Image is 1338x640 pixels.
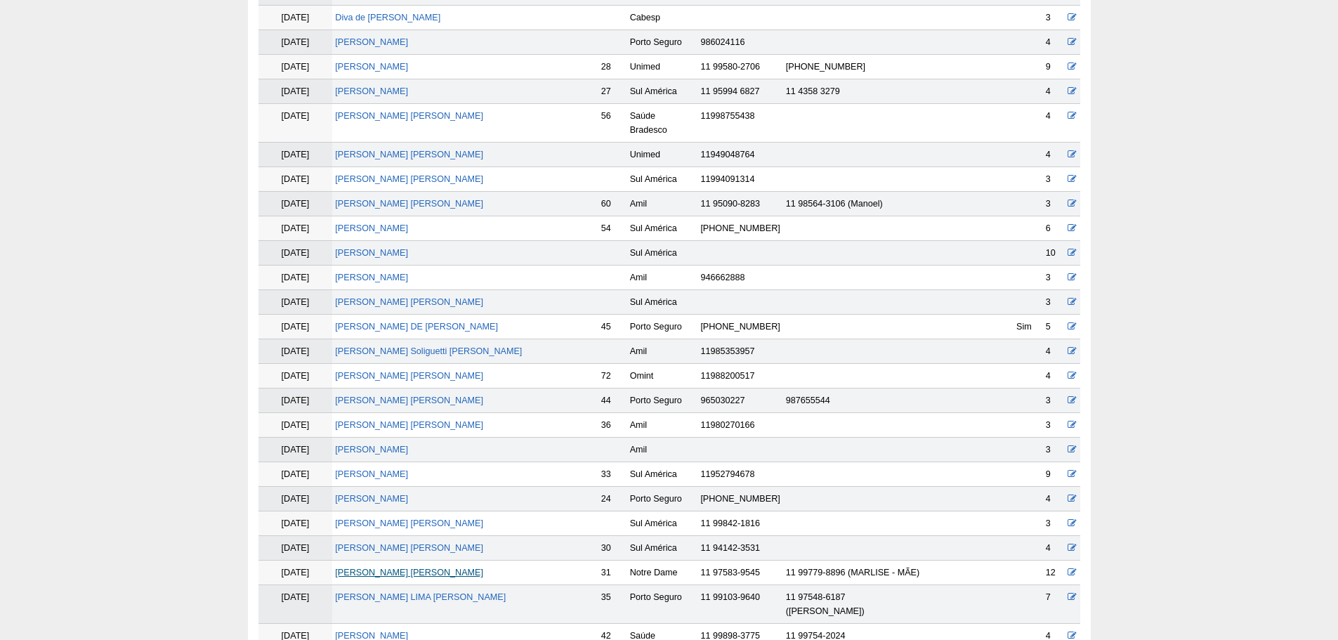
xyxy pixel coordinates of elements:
[627,413,698,438] td: Amil
[1043,536,1065,561] td: 4
[258,79,333,104] td: [DATE]
[783,561,929,585] td: 11 99779-8896 (MARLISE - MÃE)
[1043,104,1065,143] td: 4
[598,79,627,104] td: 27
[598,561,627,585] td: 31
[1043,364,1065,388] td: 4
[258,192,333,216] td: [DATE]
[258,462,333,487] td: [DATE]
[697,143,782,167] td: 11949048764
[335,111,483,121] a: [PERSON_NAME] [PERSON_NAME]
[598,192,627,216] td: 60
[627,241,698,266] td: Sul América
[258,6,333,30] td: [DATE]
[335,494,408,504] a: [PERSON_NAME]
[627,315,698,339] td: Porto Seguro
[1043,167,1065,192] td: 3
[627,339,698,364] td: Amil
[627,143,698,167] td: Unimed
[335,86,408,96] a: [PERSON_NAME]
[697,388,782,413] td: 965030227
[258,413,333,438] td: [DATE]
[697,266,782,290] td: 946662888
[1043,388,1065,413] td: 3
[1043,192,1065,216] td: 3
[627,290,698,315] td: Sul América
[598,536,627,561] td: 30
[627,79,698,104] td: Sul América
[627,216,698,241] td: Sul América
[598,487,627,511] td: 24
[783,55,929,79] td: [PHONE_NUMBER]
[627,167,698,192] td: Sul América
[258,388,333,413] td: [DATE]
[335,62,408,72] a: [PERSON_NAME]
[627,462,698,487] td: Sul América
[335,322,498,332] a: [PERSON_NAME] DE [PERSON_NAME]
[627,561,698,585] td: Notre Dame
[627,511,698,536] td: Sul América
[697,167,782,192] td: 11994091314
[627,104,698,143] td: Saúde Bradesco
[783,585,929,624] td: 11 97548-6187 ([PERSON_NAME])
[335,568,483,577] a: [PERSON_NAME] [PERSON_NAME]
[258,143,333,167] td: [DATE]
[598,104,627,143] td: 56
[258,104,333,143] td: [DATE]
[1043,216,1065,241] td: 6
[627,536,698,561] td: Sul América
[335,37,408,47] a: [PERSON_NAME]
[1043,413,1065,438] td: 3
[335,13,440,22] a: Diva de [PERSON_NAME]
[783,192,929,216] td: 11 98564-3106 (Manoel)
[335,174,483,184] a: [PERSON_NAME] [PERSON_NAME]
[1043,339,1065,364] td: 4
[783,79,929,104] td: 11 4358 3279
[1043,55,1065,79] td: 9
[258,364,333,388] td: [DATE]
[1043,462,1065,487] td: 9
[697,561,782,585] td: 11 97583-9545
[335,273,408,282] a: [PERSON_NAME]
[258,55,333,79] td: [DATE]
[1043,487,1065,511] td: 4
[1043,438,1065,462] td: 3
[697,339,782,364] td: 11985353957
[627,438,698,462] td: Amil
[697,585,782,624] td: 11 99103-9640
[1043,561,1065,585] td: 12
[598,315,627,339] td: 45
[335,543,483,553] a: [PERSON_NAME] [PERSON_NAME]
[1043,241,1065,266] td: 10
[697,487,782,511] td: [PHONE_NUMBER]
[335,445,408,455] a: [PERSON_NAME]
[697,462,782,487] td: 11952794678
[627,585,698,624] td: Porto Seguro
[783,388,929,413] td: 987655544
[258,561,333,585] td: [DATE]
[258,241,333,266] td: [DATE]
[627,388,698,413] td: Porto Seguro
[598,364,627,388] td: 72
[598,585,627,624] td: 35
[697,79,782,104] td: 11 95994 6827
[258,216,333,241] td: [DATE]
[335,371,483,381] a: [PERSON_NAME] [PERSON_NAME]
[598,462,627,487] td: 33
[258,30,333,55] td: [DATE]
[1043,315,1065,339] td: 5
[697,511,782,536] td: 11 99842-1816
[627,364,698,388] td: Omint
[627,6,698,30] td: Cabesp
[1043,143,1065,167] td: 4
[697,104,782,143] td: 11998755438
[697,413,782,438] td: 11980270166
[335,592,506,602] a: [PERSON_NAME] LIMA [PERSON_NAME]
[697,216,782,241] td: [PHONE_NUMBER]
[335,396,483,405] a: [PERSON_NAME] [PERSON_NAME]
[258,290,333,315] td: [DATE]
[1043,79,1065,104] td: 4
[335,199,483,209] a: [PERSON_NAME] [PERSON_NAME]
[258,511,333,536] td: [DATE]
[1043,585,1065,624] td: 7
